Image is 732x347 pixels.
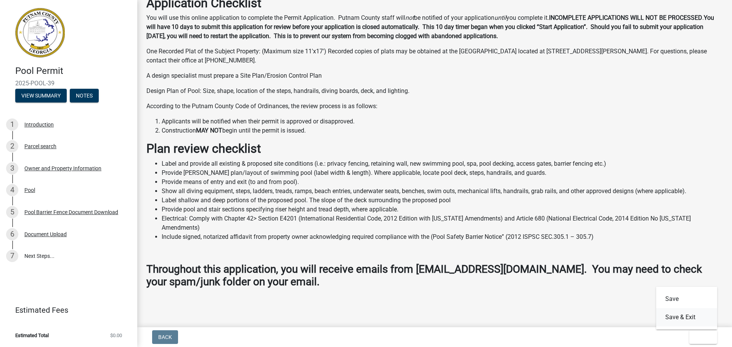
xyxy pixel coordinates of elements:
[695,334,706,340] span: Exit
[162,214,723,232] li: Electrical: Comply with Chapter 42> Section E4201 (International Residential Code, 2012 Edition w...
[6,302,125,318] a: Estimated Fees
[6,250,18,262] div: 7
[162,168,723,177] li: Provide [PERSON_NAME] plan/layout of swimming pool (label width & length). Where applicable, loca...
[15,93,67,99] wm-modal-confirm: Summary
[146,86,723,96] p: Design Plan of Pool: Size, shape, location of the steps, handrails, diving boards, deck, and ligh...
[24,166,101,171] div: Owner and Property Information
[15,80,122,87] span: 2025-POOL-39
[162,126,723,135] li: Construction begin until the permit is issued.
[146,47,723,65] p: One Recorded Plat of the Subject Property: (Maximum size 11'x17') Recorded copies of plats may be...
[656,287,717,329] div: Exit
[24,232,67,237] div: Document Upload
[24,122,54,127] div: Introduction
[162,177,723,187] li: Provide means of entry and exit (to and from pool).
[494,14,506,21] i: until
[196,127,222,134] strong: MAY NOT
[162,196,723,205] li: Label shallow and deep portions of the proposed pool. The slope of the deck surrounding the propo...
[24,144,56,149] div: Parcel search
[6,228,18,240] div: 6
[70,89,99,102] button: Notes
[405,14,414,21] i: not
[146,102,723,111] p: According to the Putnam County Code of Ordinances, the review process is as follows:
[162,187,723,196] li: Show all diving equipment, steps, ladders, treads, ramps, beach entries, underwater seats, benche...
[6,184,18,196] div: 4
[146,13,723,41] p: You will use this online application to complete the Permit Application. Putnam County staff will...
[549,14,702,21] strong: INCOMPLETE APPLICATIONS WILL NOT BE PROCESSED
[24,187,35,193] div: Pool
[162,159,723,168] li: Label and provide all existing & proposed site conditions (i.e.: privacy fencing, retaining wall,...
[158,334,172,340] span: Back
[6,206,18,218] div: 5
[6,162,18,174] div: 3
[110,333,122,338] span: $0.00
[15,8,65,58] img: Putnam County, Georgia
[162,117,723,126] li: Applicants will be notified when their permit is approved or disapproved.
[146,71,723,80] p: A design specialist must prepare a Site Plan/Erosion Control Plan
[656,308,717,326] button: Save & Exit
[146,141,261,156] strong: Plan review checklist
[162,232,723,241] li: Include signed, notarized affidavit from property owner acknowledging required compliance with th...
[146,14,714,40] strong: You will have 10 days to submit this application for review before your application is closed aut...
[152,330,178,344] button: Back
[6,140,18,152] div: 2
[70,93,99,99] wm-modal-confirm: Notes
[689,330,717,344] button: Exit
[162,205,723,214] li: Provide pool and stair sections specifying riser height and tread depth, where applicable.
[24,209,118,215] div: Pool Barrier Fence Document Download
[656,290,717,308] button: Save
[15,89,67,102] button: View Summary
[15,333,49,338] span: Estimated Total
[146,263,702,288] strong: Throughout this application, you will receive emails from [EMAIL_ADDRESS][DOMAIN_NAME]. You may n...
[6,118,18,131] div: 1
[15,66,131,77] h4: Pool Permit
